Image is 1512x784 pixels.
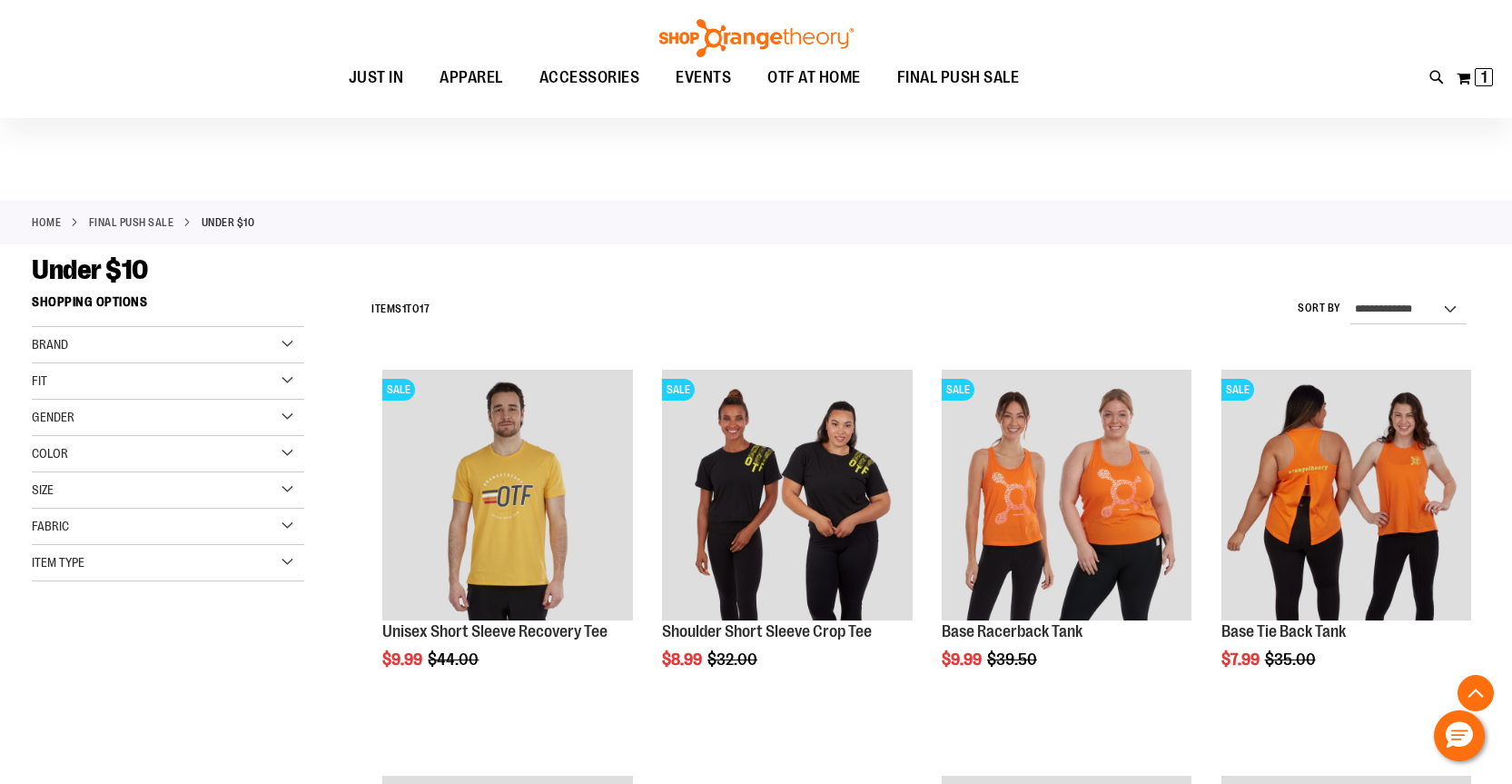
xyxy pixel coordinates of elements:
span: Brand [32,337,68,352]
span: $32.00 [707,650,760,669]
a: ACCESSORIES [521,57,658,99]
img: Shop Orangetheory [657,19,856,57]
img: Product image for Shoulder Short Sleeve Crop Tee [662,370,912,620]
div: product [653,361,921,714]
div: product [933,361,1201,714]
span: 17 [420,303,430,315]
span: SALE [942,379,974,401]
span: EVENTS [676,57,731,98]
a: Unisex Short Sleeve Recovery Tee [382,622,608,640]
span: Under $10 [32,254,148,285]
span: Color [32,446,68,461]
a: Product image for Base Racerback TankSALE [942,370,1191,622]
span: Fit [32,373,47,388]
span: APPAREL [440,57,503,98]
label: Sort By [1298,301,1341,316]
div: product [373,361,641,714]
button: Back To Top [1458,675,1494,711]
strong: Shopping Options [32,286,304,327]
a: APPAREL [421,57,521,99]
span: ACCESSORIES [539,57,640,98]
span: Fabric [32,519,69,533]
a: Home [32,214,61,231]
span: SALE [382,379,415,401]
span: 1 [1481,68,1487,86]
img: Product image for Unisex Short Sleeve Recovery Tee [382,370,632,620]
span: $44.00 [428,650,481,669]
span: Gender [32,410,74,424]
div: product [1212,361,1480,714]
a: EVENTS [657,57,749,99]
a: Product image for Shoulder Short Sleeve Crop TeeSALE [662,370,912,622]
a: Base Racerback Tank [942,622,1082,640]
strong: Under $10 [202,214,255,231]
a: Base Tie Back Tank [1221,622,1346,640]
a: JUST IN [331,57,422,99]
span: FINAL PUSH SALE [897,57,1020,98]
span: $35.00 [1265,650,1319,669]
span: OTF AT HOME [767,57,861,98]
button: Hello, have a question? Let’s chat. [1434,710,1485,761]
span: SALE [662,379,695,401]
span: SALE [1221,379,1254,401]
img: Product image for Base Racerback Tank [942,370,1191,620]
img: Product image for Base Tie Back Tank [1221,370,1471,620]
a: FINAL PUSH SALE [879,57,1038,98]
a: Product image for Unisex Short Sleeve Recovery TeeSALE [382,370,632,622]
span: Size [32,482,54,497]
a: OTF AT HOME [749,57,879,99]
span: JUST IN [349,57,404,98]
span: $8.99 [662,650,705,669]
h2: Items to [371,295,430,323]
span: $9.99 [942,650,984,669]
a: Product image for Base Tie Back TankSALE [1221,370,1471,622]
a: Shoulder Short Sleeve Crop Tee [662,622,872,640]
a: FINAL PUSH SALE [89,214,174,231]
span: $9.99 [382,650,425,669]
span: 1 [402,303,407,315]
span: $7.99 [1221,650,1262,669]
span: $39.50 [987,650,1040,669]
span: Item Type [32,555,84,570]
